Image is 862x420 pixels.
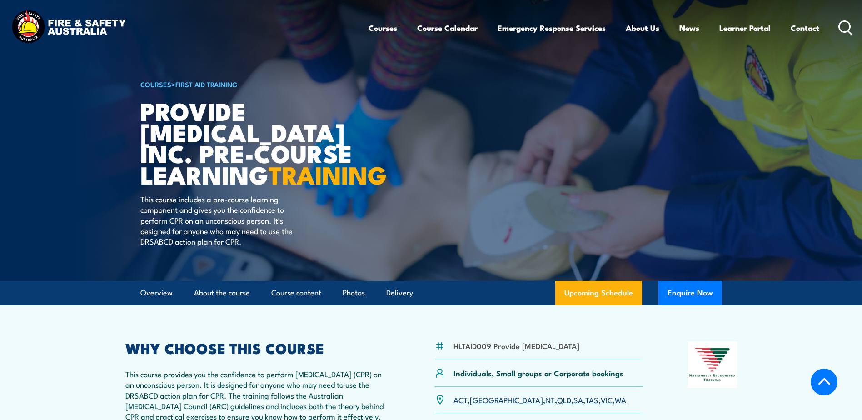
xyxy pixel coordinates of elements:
li: HLTAID009 Provide [MEDICAL_DATA] [453,340,579,351]
a: Photos [343,281,365,305]
a: About Us [626,16,659,40]
a: Overview [140,281,173,305]
a: Course Calendar [417,16,478,40]
a: WA [615,394,626,405]
img: Nationally Recognised Training logo. [688,341,737,388]
p: Individuals, Small groups or Corporate bookings [453,368,623,378]
strong: TRAINING [269,155,387,193]
a: QLD [557,394,571,405]
a: Courses [369,16,397,40]
button: Enquire Now [658,281,722,305]
h1: Provide [MEDICAL_DATA] inc. Pre-course Learning [140,100,365,185]
a: Contact [791,16,819,40]
a: News [679,16,699,40]
a: SA [573,394,583,405]
a: Learner Portal [719,16,771,40]
a: [GEOGRAPHIC_DATA] [470,394,543,405]
h2: WHY CHOOSE THIS COURSE [125,341,391,354]
a: ACT [453,394,468,405]
a: COURSES [140,79,171,89]
a: Emergency Response Services [498,16,606,40]
a: NT [545,394,555,405]
p: , , , , , , , [453,395,626,405]
a: Delivery [386,281,413,305]
h6: > [140,79,365,90]
a: First Aid Training [175,79,238,89]
p: This course includes a pre-course learning component and gives you the confidence to perform CPR ... [140,194,306,247]
a: VIC [601,394,613,405]
a: TAS [585,394,598,405]
a: Upcoming Schedule [555,281,642,305]
a: Course content [271,281,321,305]
a: About the course [194,281,250,305]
